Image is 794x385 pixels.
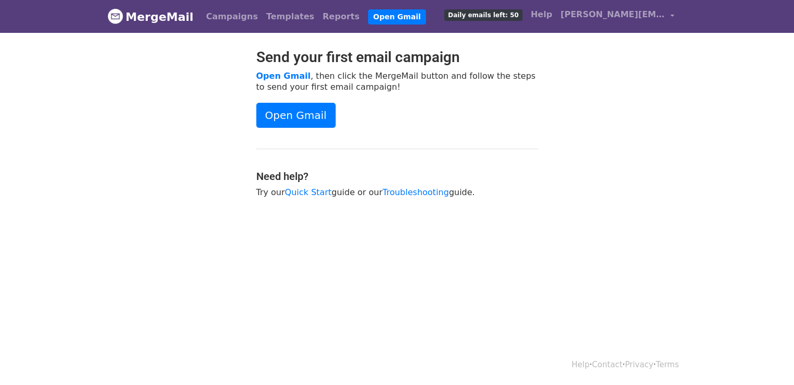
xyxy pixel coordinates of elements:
[383,187,449,197] a: Troubleshooting
[556,4,679,29] a: [PERSON_NAME][EMAIL_ADDRESS][DOMAIN_NAME]
[256,70,538,92] p: , then click the MergeMail button and follow the steps to send your first email campaign!
[318,6,364,27] a: Reports
[108,8,123,24] img: MergeMail logo
[527,4,556,25] a: Help
[108,6,194,28] a: MergeMail
[256,187,538,198] p: Try our guide or our guide.
[444,9,522,21] span: Daily emails left: 50
[202,6,262,27] a: Campaigns
[440,4,526,25] a: Daily emails left: 50
[572,360,589,369] a: Help
[561,8,665,21] span: [PERSON_NAME][EMAIL_ADDRESS][DOMAIN_NAME]
[592,360,622,369] a: Contact
[368,9,426,25] a: Open Gmail
[256,71,311,81] a: Open Gmail
[262,6,318,27] a: Templates
[256,170,538,183] h4: Need help?
[656,360,679,369] a: Terms
[285,187,331,197] a: Quick Start
[256,103,336,128] a: Open Gmail
[256,49,538,66] h2: Send your first email campaign
[625,360,653,369] a: Privacy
